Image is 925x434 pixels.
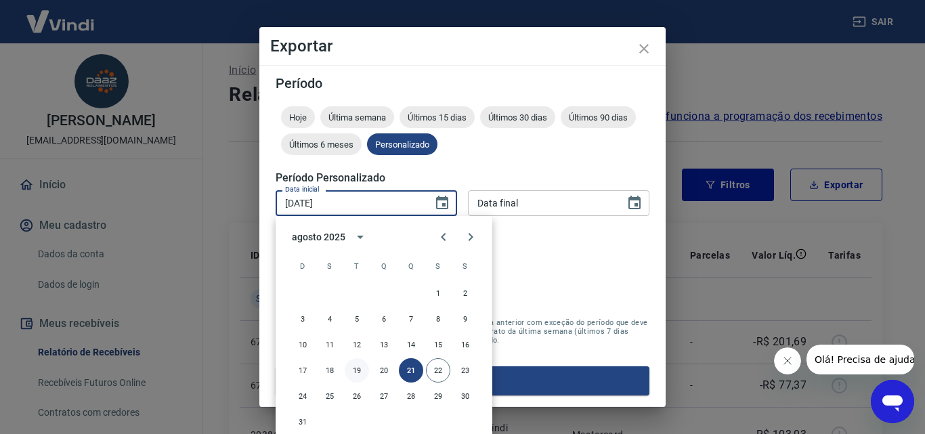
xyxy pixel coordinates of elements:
[276,77,649,90] h5: Período
[8,9,114,20] span: Olá! Precisa de ajuda?
[806,345,914,374] iframe: Mensagem da empresa
[453,384,477,408] button: 30
[400,112,475,123] span: Últimos 15 dias
[345,384,369,408] button: 26
[320,112,394,123] span: Última semana
[457,223,484,251] button: Next month
[871,380,914,423] iframe: Botão para abrir a janela de mensagens
[399,253,423,280] span: quinta-feira
[318,307,342,331] button: 4
[399,384,423,408] button: 28
[426,307,450,331] button: 8
[291,307,315,331] button: 3
[345,253,369,280] span: terça-feira
[318,384,342,408] button: 25
[276,171,649,185] h5: Período Personalizado
[399,358,423,383] button: 21
[281,139,362,150] span: Últimos 6 meses
[367,133,437,155] div: Personalizado
[480,112,555,123] span: Últimos 30 dias
[291,410,315,434] button: 31
[426,332,450,357] button: 15
[426,253,450,280] span: sexta-feira
[399,307,423,331] button: 7
[345,332,369,357] button: 12
[453,358,477,383] button: 23
[270,38,655,54] h4: Exportar
[349,225,372,248] button: calendar view is open, switch to year view
[372,332,396,357] button: 13
[426,358,450,383] button: 22
[468,190,616,215] input: DD/MM/YYYY
[320,106,394,128] div: Última semana
[774,347,801,374] iframe: Fechar mensagem
[291,332,315,357] button: 10
[372,384,396,408] button: 27
[453,281,477,305] button: 2
[276,190,423,215] input: DD/MM/YYYY
[628,32,660,65] button: close
[561,106,636,128] div: Últimos 90 dias
[430,223,457,251] button: Previous month
[291,253,315,280] span: domingo
[480,106,555,128] div: Últimos 30 dias
[400,106,475,128] div: Últimos 15 dias
[426,281,450,305] button: 1
[453,253,477,280] span: sábado
[285,184,320,194] label: Data inicial
[453,332,477,357] button: 16
[345,307,369,331] button: 5
[399,332,423,357] button: 14
[621,190,648,217] button: Choose date
[561,112,636,123] span: Últimos 90 dias
[291,358,315,383] button: 17
[429,190,456,217] button: Choose date, selected date is 21 de ago de 2025
[367,139,437,150] span: Personalizado
[281,112,315,123] span: Hoje
[426,384,450,408] button: 29
[318,332,342,357] button: 11
[292,230,345,244] div: agosto 2025
[453,307,477,331] button: 9
[345,358,369,383] button: 19
[318,358,342,383] button: 18
[372,358,396,383] button: 20
[318,253,342,280] span: segunda-feira
[372,253,396,280] span: quarta-feira
[281,106,315,128] div: Hoje
[291,384,315,408] button: 24
[372,307,396,331] button: 6
[281,133,362,155] div: Últimos 6 meses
